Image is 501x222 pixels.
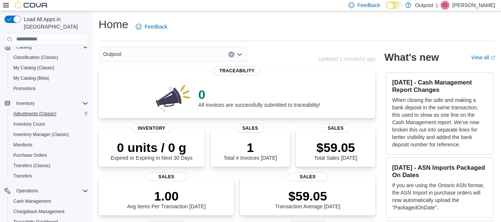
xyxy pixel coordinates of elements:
h3: [DATE] - Cash Management Report Changes [392,79,487,93]
span: Transfers [13,173,32,179]
button: Inventory [13,99,37,108]
svg: External link [491,56,495,60]
span: Inventory [13,99,88,108]
span: Catalog [13,43,88,52]
span: Feedback [145,23,167,30]
button: Catalog [13,43,34,52]
span: Sales [146,172,187,181]
p: If you are using the Ontario ASN format, the ASN Import in purchase orders will now automatically... [392,182,487,211]
button: Clear input [228,52,234,57]
button: My Catalog (Classic) [7,63,91,73]
a: Inventory Manager (Classic) [10,130,72,139]
div: Expired or Expiring in Next 30 Days [111,140,192,161]
span: Chargeback Management [10,207,88,216]
span: Cash Management [10,197,88,206]
div: Cynthia Izon [441,1,449,10]
a: Inventory Count [10,120,48,129]
button: Operations [13,186,41,195]
span: Outpost [103,50,121,59]
p: When closing the safe and making a bank deposit in the same transaction, this used to show as one... [392,96,487,148]
span: Transfers (Classic) [10,161,88,170]
span: My Catalog (Beta) [13,75,49,81]
span: Inventory [16,100,34,106]
span: Promotions [13,86,36,92]
div: Avg Items Per Transaction [DATE] [127,189,206,209]
span: Operations [16,188,38,194]
span: Inventory Count [13,121,45,127]
span: Purchase Orders [13,152,47,158]
div: All invoices are successfully submitted to traceability! [198,87,320,108]
button: Operations [1,186,91,196]
button: Inventory Manager (Classic) [7,129,91,140]
p: $59.05 [275,189,340,203]
span: Catalog [16,44,32,50]
span: Classification (Classic) [10,53,88,62]
span: My Catalog (Classic) [13,65,55,71]
button: My Catalog (Beta) [7,73,91,83]
button: Promotions [7,83,91,94]
button: Inventory Count [7,119,91,129]
a: Transfers [10,172,35,180]
span: Inventory [132,124,172,133]
a: My Catalog (Beta) [10,74,52,83]
p: $59.05 [314,140,357,155]
button: Transfers [7,171,91,181]
p: Outpost [415,1,433,10]
button: Inventory [1,98,91,109]
h3: [DATE] - ASN Imports Packaged On Dates [392,164,487,179]
button: Manifests [7,140,91,150]
span: Adjustments (Classic) [10,109,88,118]
p: 0 units / 0 g [111,140,192,155]
h2: What's new [384,52,439,63]
span: Sales [322,124,350,133]
a: Cash Management [10,197,54,206]
span: CI [443,1,447,10]
span: Operations [13,186,88,195]
p: | [436,1,438,10]
a: Classification (Classic) [10,53,61,62]
a: My Catalog (Classic) [10,63,57,72]
span: Feedback [357,1,380,9]
img: Cova [15,1,48,9]
button: Chargeback Management [7,206,91,217]
p: 1.00 [127,189,206,203]
span: Inventory Manager (Classic) [13,132,69,137]
p: [PERSON_NAME] [452,1,495,10]
button: Adjustments (Classic) [7,109,91,119]
span: Transfers [10,172,88,180]
div: Total # Invoices [DATE] [224,140,277,161]
span: Cash Management [13,198,51,204]
span: My Catalog (Beta) [10,74,88,83]
a: Chargeback Management [10,207,67,216]
span: My Catalog (Classic) [10,63,88,72]
span: Traceability [214,66,261,75]
p: 1 [224,140,277,155]
span: Promotions [10,84,88,93]
img: 0 [154,83,192,112]
span: Purchase Orders [10,151,88,160]
button: Classification (Classic) [7,52,91,63]
a: View allExternal link [471,54,495,60]
span: Classification (Classic) [13,54,58,60]
div: Transaction Average [DATE] [275,189,340,209]
h1: Home [99,17,128,32]
span: Chargeback Management [13,209,65,215]
button: Transfers (Classic) [7,160,91,171]
button: Cash Management [7,196,91,206]
span: Transfers (Classic) [13,163,50,169]
span: Manifests [10,140,88,149]
a: Purchase Orders [10,151,50,160]
span: Inventory Manager (Classic) [10,130,88,139]
span: Adjustments (Classic) [13,111,56,117]
button: Catalog [1,42,91,52]
div: Total Sales [DATE] [314,140,357,161]
span: Inventory Count [10,120,88,129]
span: Load All Apps in [GEOGRAPHIC_DATA] [21,16,88,30]
span: Sales [236,124,264,133]
a: Feedback [133,19,170,34]
a: Manifests [10,140,35,149]
a: Adjustments (Classic) [10,109,59,118]
span: Sales [287,172,328,181]
button: Purchase Orders [7,150,91,160]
